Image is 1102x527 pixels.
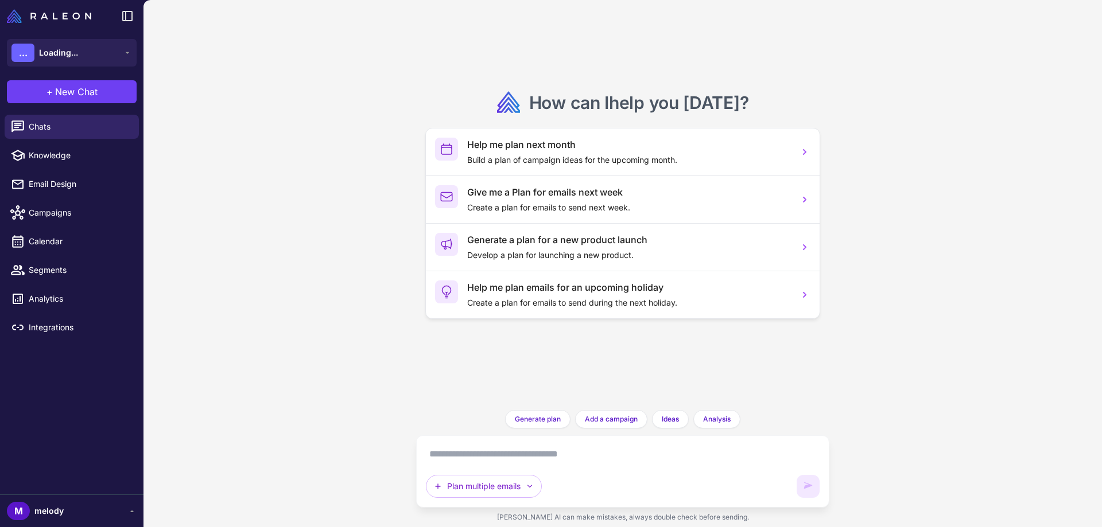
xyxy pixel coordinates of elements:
[505,410,571,428] button: Generate plan
[55,85,98,99] span: New Chat
[11,44,34,62] div: ...
[7,9,96,23] a: Raleon Logo
[467,138,790,151] h3: Help me plan next month
[29,120,130,133] span: Chats
[5,201,139,225] a: Campaigns
[416,508,829,527] div: [PERSON_NAME] AI can make mistakes, always double check before sending.
[652,410,689,428] button: Ideas
[529,91,749,114] h2: How can I ?
[5,143,139,167] a: Knowledge
[5,229,139,253] a: Calendar
[7,39,137,67] button: ...Loading...
[467,280,790,294] h3: Help me plan emails for an upcoming holiday
[7,502,30,520] div: M
[29,264,130,276] span: Segments
[29,178,130,190] span: Email Design
[467,154,790,166] p: Build a plan of campaign ideas for the upcoming month.
[426,475,542,498] button: Plan multiple emails
[34,505,64,517] span: melody
[5,115,139,139] a: Chats
[467,233,790,247] h3: Generate a plan for a new product launch
[662,414,679,424] span: Ideas
[5,287,139,311] a: Analytics
[703,414,731,424] span: Analysis
[5,315,139,339] a: Integrations
[467,185,790,199] h3: Give me a Plan for emails next week
[5,258,139,282] a: Segments
[7,80,137,103] button: +New Chat
[5,172,139,196] a: Email Design
[693,410,740,428] button: Analysis
[467,249,790,261] p: Develop a plan for launching a new product.
[29,206,130,219] span: Campaigns
[39,46,78,59] span: Loading...
[467,296,790,309] p: Create a plan for emails to send during the next holiday.
[29,149,130,162] span: Knowledge
[29,321,130,334] span: Integrations
[29,292,130,305] span: Analytics
[575,410,647,428] button: Add a campaign
[29,235,130,248] span: Calendar
[46,85,53,99] span: +
[515,414,561,424] span: Generate plan
[7,9,91,23] img: Raleon Logo
[585,414,638,424] span: Add a campaign
[609,92,740,113] span: help you [DATE]
[467,201,790,214] p: Create a plan for emails to send next week.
